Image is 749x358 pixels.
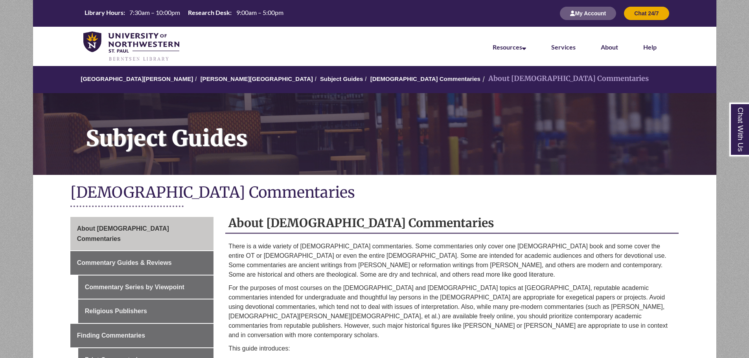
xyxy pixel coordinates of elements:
[480,73,649,84] li: About [DEMOGRAPHIC_DATA] Commentaries
[370,75,480,82] a: [DEMOGRAPHIC_DATA] Commentaries
[624,7,669,20] button: Chat 24/7
[78,275,213,299] a: Commentary Series by Viewpoint
[70,183,679,204] h1: [DEMOGRAPHIC_DATA] Commentaries
[601,43,618,51] a: About
[551,43,576,51] a: Services
[70,217,213,250] a: About [DEMOGRAPHIC_DATA] Commentaries
[81,8,126,17] th: Library Hours:
[129,9,180,16] span: 7:30am – 10:00pm
[228,344,675,353] p: This guide introduces:
[236,9,283,16] span: 9:00am – 5:00pm
[81,8,287,19] a: Hours Today
[201,75,313,82] a: [PERSON_NAME][GEOGRAPHIC_DATA]
[493,43,526,51] a: Resources
[77,259,172,266] span: Commentary Guides & Reviews
[624,10,669,17] a: Chat 24/7
[77,225,169,242] span: About [DEMOGRAPHIC_DATA] Commentaries
[643,43,657,51] a: Help
[228,283,675,340] p: For the purposes of most courses on the [DEMOGRAPHIC_DATA] and [DEMOGRAPHIC_DATA] topics at [GEOG...
[33,93,716,175] a: Subject Guides
[77,93,716,165] h1: Subject Guides
[83,31,180,62] img: UNWSP Library Logo
[70,324,213,347] a: Finding Commentaries
[560,10,616,17] a: My Account
[81,75,193,82] a: [GEOGRAPHIC_DATA][PERSON_NAME]
[560,7,616,20] button: My Account
[225,213,679,234] h2: About [DEMOGRAPHIC_DATA] Commentaries
[320,75,363,82] a: Subject Guides
[228,242,675,279] p: There is a wide variety of [DEMOGRAPHIC_DATA] commentaries. Some commentaries only cover one [DEM...
[185,8,233,17] th: Research Desk:
[70,251,213,275] a: Commentary Guides & Reviews
[77,332,145,339] span: Finding Commentaries
[81,8,287,18] table: Hours Today
[78,299,213,323] a: Religious Publishers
